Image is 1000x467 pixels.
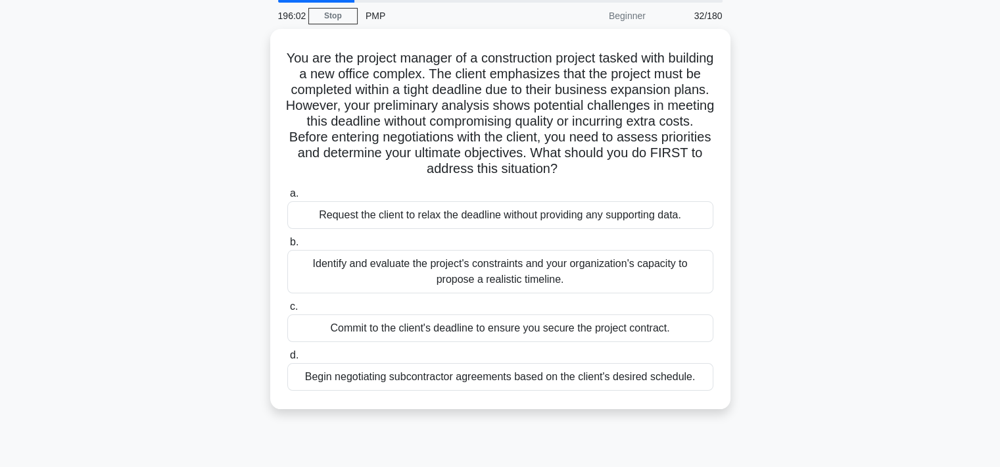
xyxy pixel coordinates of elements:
div: Request the client to relax the deadline without providing any supporting data. [287,201,713,229]
span: b. [290,236,298,247]
div: 196:02 [270,3,308,29]
div: 32/180 [654,3,730,29]
div: Beginner [538,3,654,29]
div: PMP [358,3,538,29]
div: Begin negotiating subcontractor agreements based on the client's desired schedule. [287,363,713,391]
span: c. [290,301,298,312]
div: Commit to the client's deadline to ensure you secure the project contract. [287,314,713,342]
span: d. [290,349,298,360]
div: Identify and evaluate the project's constraints and your organization's capacity to propose a rea... [287,250,713,293]
span: a. [290,187,298,199]
h5: You are the project manager of a construction project tasked with building a new office complex. ... [286,50,715,178]
a: Stop [308,8,358,24]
